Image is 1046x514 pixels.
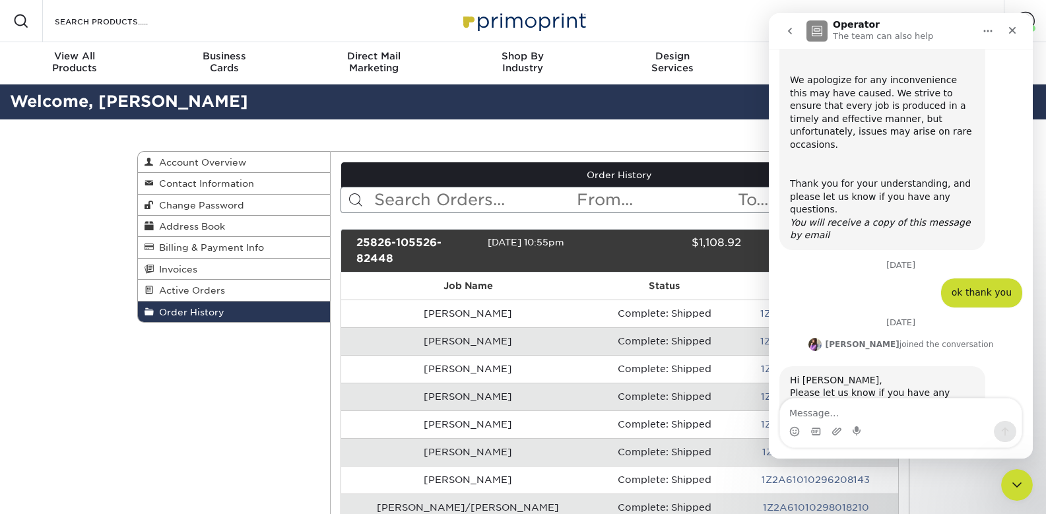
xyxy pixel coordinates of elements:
[138,216,331,237] a: Address Book
[341,162,898,187] a: Order History
[595,300,735,327] td: Complete: Shipped
[183,273,243,286] div: ok thank you
[448,50,597,62] span: Shop By
[57,327,131,336] b: [PERSON_NAME]
[736,187,898,212] input: To...
[138,237,331,258] a: Billing & Payment Info
[734,273,898,300] th: Tracking #
[747,50,896,74] div: & Templates
[760,336,872,346] a: 1Z2A61060292474489
[346,235,488,267] div: 25826-105526-82448
[63,413,73,424] button: Upload attachment
[138,259,331,280] a: Invoices
[1001,469,1033,501] iframe: Intercom live chat
[769,13,1033,459] iframe: Intercom live chat
[763,502,869,513] a: 1Z2A61010298018210
[154,307,224,317] span: Order History
[341,355,595,383] td: [PERSON_NAME]
[11,353,253,449] div: Erica says…
[760,308,872,319] a: 1Z2A61060291602707
[138,195,331,216] a: Change Password
[154,178,254,189] span: Contact Information
[595,355,735,383] td: Complete: Shipped
[341,273,595,300] th: Job Name
[154,157,246,168] span: Account Overview
[761,391,871,402] a: 1Z2A61060295052189
[488,237,564,247] span: [DATE] 10:55pm
[598,42,747,84] a: DesignServices
[42,413,52,424] button: Gif picker
[762,474,870,485] a: 1Z2A61010296208143
[21,61,206,139] div: We apologize for any inconvenience this may have caused. We strive to ensure that every job is pr...
[457,7,589,35] img: Primoprint
[149,50,298,62] span: Business
[762,447,869,457] a: 1Z2A61060291215279
[595,438,735,466] td: Complete: Shipped
[20,413,31,424] button: Emoji picker
[595,410,735,438] td: Complete: Shipped
[610,235,751,267] div: $1,108.92
[299,42,448,84] a: Direct MailMarketing
[11,305,253,323] div: [DATE]
[761,364,871,374] a: 1Z2A61060290917325
[341,300,595,327] td: [PERSON_NAME]
[341,327,595,355] td: [PERSON_NAME]
[341,383,595,410] td: [PERSON_NAME]
[598,50,747,62] span: Design
[138,173,331,194] a: Contact Information
[154,242,264,253] span: Billing & Payment Info
[11,353,216,420] div: Hi [PERSON_NAME],Please let us know if you have any questions.
[761,419,871,430] a: 1Z2A61060290917325
[11,323,253,353] div: Erica says…
[138,280,331,301] a: Active Orders
[154,264,197,274] span: Invoices
[448,42,597,84] a: Shop ByIndustry
[172,265,253,294] div: ok thank you
[21,361,206,374] div: Hi [PERSON_NAME],
[11,385,253,408] textarea: Message…
[747,42,896,84] a: Resources& Templates
[84,413,94,424] button: Start recording
[57,325,225,337] div: joined the conversation
[575,187,736,212] input: From...
[341,466,595,494] td: [PERSON_NAME]
[747,50,896,62] span: Resources
[341,410,595,438] td: [PERSON_NAME]
[11,247,253,265] div: [DATE]
[149,42,298,84] a: BusinessCards
[448,50,597,74] div: Industry
[154,221,225,232] span: Address Book
[299,50,448,62] span: Direct Mail
[341,438,595,466] td: [PERSON_NAME]
[595,327,735,355] td: Complete: Shipped
[154,285,225,296] span: Active Orders
[595,273,735,300] th: Status
[40,325,53,338] img: Profile image for Erica
[21,164,206,229] div: Thank you for your understanding, and please let us know if you have any questions.
[53,13,182,29] input: SEARCH PRODUCTS.....
[598,50,747,74] div: Services
[595,383,735,410] td: Complete: Shipped
[11,265,253,305] div: Adam says…
[299,50,448,74] div: Marketing
[595,466,735,494] td: Complete: Shipped
[21,204,202,228] i: You will receive a copy of this message by email
[149,50,298,74] div: Cards
[21,373,206,399] div: Please let us know if you have any questions.
[373,187,575,212] input: Search Orders...
[138,152,331,173] a: Account Overview
[154,200,244,210] span: Change Password
[225,408,247,429] button: Send a message…
[138,302,331,322] a: Order History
